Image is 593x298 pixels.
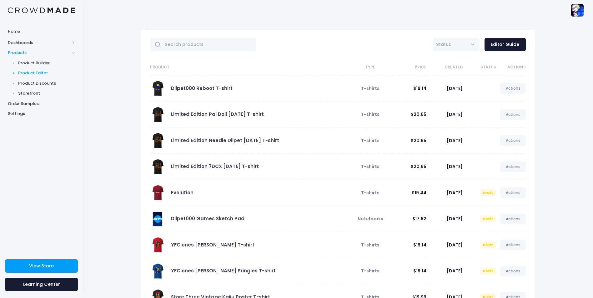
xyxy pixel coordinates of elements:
a: YFClones [PERSON_NAME] Pringles T-shirt [171,267,276,274]
span: $20.65 [411,163,426,170]
span: [DATE] [447,163,463,170]
a: Actions [500,135,526,146]
span: [DATE] [447,268,463,274]
a: Learning Center [5,278,78,291]
a: Dilpet000 Reboot T-shirt [171,85,233,92]
span: Products [8,50,70,56]
span: Draft [480,216,496,222]
a: YFClones [PERSON_NAME] T-shirt [171,241,254,248]
span: Product Builder [18,60,75,66]
span: [DATE] [447,85,463,92]
span: Status [433,38,480,51]
th: Status: activate to sort column ascending [463,59,496,76]
span: Draft [480,268,496,275]
img: Logo [8,7,75,13]
th: Created: activate to sort column ascending [426,59,463,76]
span: Settings [8,111,75,117]
span: T-shirts [361,137,379,144]
input: Search products [150,38,256,51]
span: [DATE] [447,111,463,117]
th: Type: activate to sort column ascending [344,59,393,76]
a: Actions [500,266,526,276]
span: Storefront [18,90,75,97]
a: Actions [500,109,526,120]
span: $19.14 [413,85,426,92]
a: Actions [500,83,526,94]
span: Status [436,41,451,48]
a: Limited Edition Pal Doll [DATE] T-shirt [171,111,264,117]
a: Actions [500,214,526,224]
span: T-shirts [361,163,379,170]
span: Draft [480,241,496,248]
span: T-shirts [361,190,379,196]
span: $20.65 [411,111,426,117]
img: User [571,4,584,17]
th: Price: activate to sort column ascending [393,59,426,76]
a: Limited Edition Needle Dilpet [DATE] T-shirt [171,137,279,144]
span: Dashboards [8,40,70,46]
span: [DATE] [447,242,463,248]
a: Evolution [171,189,193,196]
span: Draft [480,189,496,196]
span: T-shirts [361,242,379,248]
span: $19.44 [412,190,426,196]
span: Notebooks [358,216,383,222]
span: [DATE] [447,137,463,144]
span: Product Editor [18,70,75,76]
span: $19.14 [413,268,426,274]
span: $19.14 [413,242,426,248]
span: [DATE] [447,190,463,196]
a: Editor Guide [485,38,526,51]
span: $17.92 [412,216,426,222]
span: [DATE] [447,216,463,222]
span: Product Discounts [18,80,75,87]
a: Dilpet000 Games Sketch Pad [171,215,244,222]
a: Actions [500,187,526,198]
span: View Store [29,263,54,269]
span: T-shirts [361,85,379,92]
a: View Store [5,259,78,273]
a: Limited Edition 7DCX [DATE] T-shirt [171,163,259,170]
th: Actions: activate to sort column ascending [496,59,526,76]
span: Home [8,28,75,35]
a: Actions [500,240,526,250]
span: T-shirts [361,111,379,117]
th: Product: activate to sort column ascending [150,59,344,76]
span: Learning Center [23,281,60,287]
a: Actions [500,161,526,172]
span: $20.65 [411,137,426,144]
span: Order Samples [8,101,75,107]
span: T-shirts [361,268,379,274]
